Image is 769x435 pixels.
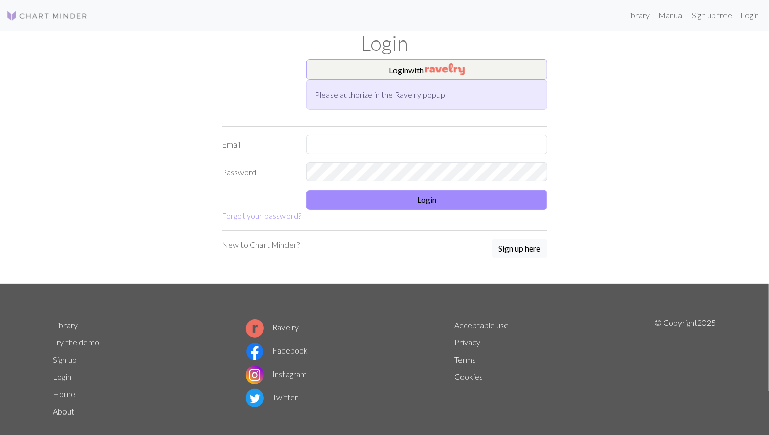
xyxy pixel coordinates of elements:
[246,342,264,361] img: Facebook logo
[492,239,547,258] button: Sign up here
[654,317,716,420] p: © Copyright 2025
[306,80,547,110] div: Please authorize in the Ravelry popup
[454,355,476,364] a: Terms
[47,31,722,55] h1: Login
[246,369,307,379] a: Instagram
[306,59,547,80] button: Loginwith
[53,337,100,347] a: Try the demo
[306,190,547,210] button: Login
[246,322,299,332] a: Ravelry
[53,355,77,364] a: Sign up
[454,337,480,347] a: Privacy
[246,392,298,402] a: Twitter
[736,5,763,26] a: Login
[53,389,76,399] a: Home
[246,366,264,384] img: Instagram logo
[654,5,688,26] a: Manual
[222,239,300,251] p: New to Chart Minder?
[6,10,88,22] img: Logo
[53,371,72,381] a: Login
[53,320,78,330] a: Library
[246,319,264,338] img: Ravelry logo
[621,5,654,26] a: Library
[492,239,547,259] a: Sign up here
[216,135,300,154] label: Email
[425,63,465,75] img: Ravelry
[454,320,509,330] a: Acceptable use
[222,211,302,220] a: Forgot your password?
[246,389,264,407] img: Twitter logo
[246,345,308,355] a: Facebook
[454,371,483,381] a: Cookies
[53,406,75,416] a: About
[216,162,300,182] label: Password
[688,5,736,26] a: Sign up free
